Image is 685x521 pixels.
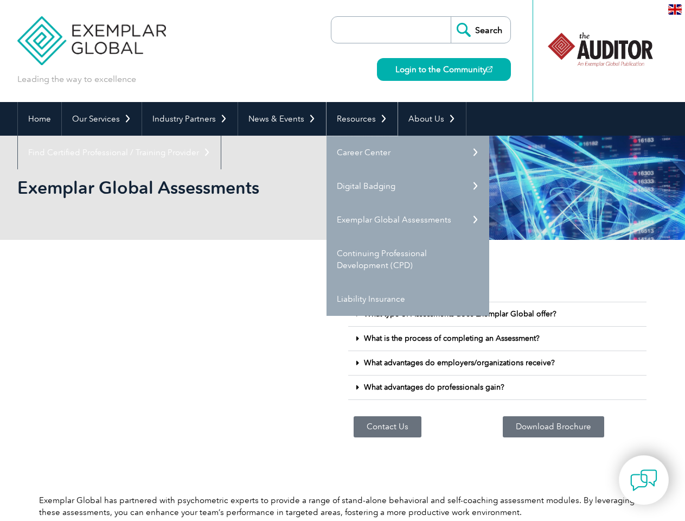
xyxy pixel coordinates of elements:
a: News & Events [238,102,326,136]
span: Contact Us [367,423,408,431]
input: Search [451,17,510,43]
a: About Us [398,102,466,136]
a: Our Services [62,102,142,136]
p: Leading the way to excellence [17,73,136,85]
img: en [668,4,682,15]
a: Login to the Community [377,58,511,81]
a: Liability Insurance [327,282,489,316]
a: What advantages do employers/organizations receive? [364,358,555,367]
a: Find Certified Professional / Training Provider [18,136,221,169]
a: Download Brochure [503,416,604,437]
img: contact-chat.png [630,467,657,494]
a: Home [18,102,61,136]
div: What advantages do employers/organizations receive? [348,351,646,376]
a: Career Center [327,136,489,169]
a: What is the process of completing an Assessment? [364,334,540,343]
a: Resources [327,102,398,136]
h2: Exemplar Global Assessments [17,179,473,196]
div: What is a TalentClick Assessment? [348,278,646,302]
a: What advantages do professionals gain? [364,383,504,392]
a: Industry Partners [142,102,238,136]
span: Exemplar Global has partnered with psychometric experts to provide a range of stand-alone behavio... [39,495,635,517]
a: Digital Badging [327,169,489,203]
div: What is the process of completing an Assessment? [348,327,646,351]
div: What type of Assessments does Exemplar Global offer? [348,302,646,327]
a: Exemplar Global Assessments [327,203,489,237]
a: Contact Us [354,416,421,437]
span: Download Brochure [516,423,591,431]
a: Continuing Professional Development (CPD) [327,237,489,282]
div: What advantages do professionals gain? [348,376,646,400]
img: open_square.png [486,66,492,72]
